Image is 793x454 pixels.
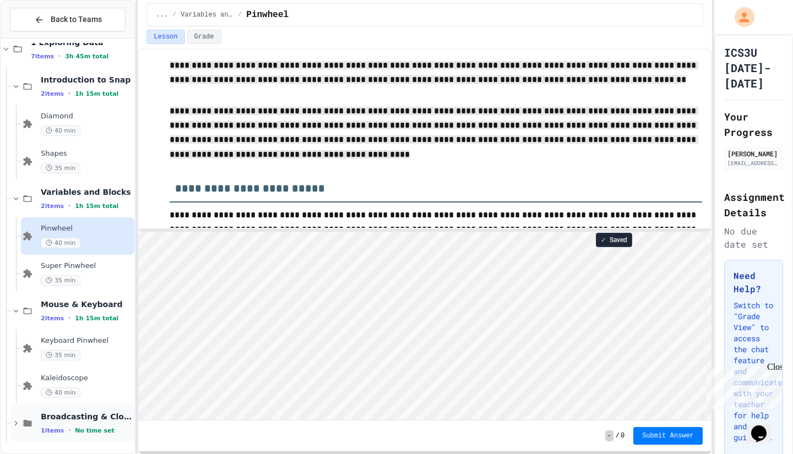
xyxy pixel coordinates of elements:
[41,387,80,398] span: 40 min
[75,90,118,97] span: 1h 15m total
[75,315,118,322] span: 1h 15m total
[10,8,126,31] button: Back to Teams
[187,30,221,44] button: Grade
[724,109,783,140] h2: Your Progress
[41,125,80,136] span: 40 min
[51,14,102,25] span: Back to Teams
[4,4,76,70] div: Chat with us now!Close
[181,10,233,19] span: Variables and Blocks
[172,10,176,19] span: /
[68,89,70,98] span: •
[41,238,80,248] span: 40 min
[41,90,64,97] span: 2 items
[41,203,64,210] span: 2 items
[41,315,64,322] span: 2 items
[633,427,703,445] button: Submit Answer
[723,4,757,30] div: My Account
[68,426,70,435] span: •
[41,350,80,360] span: 35 min
[41,275,80,286] span: 35 min
[727,159,780,167] div: [EMAIL_ADDRESS][DOMAIN_NAME]
[238,10,242,19] span: /
[156,10,168,19] span: ...
[724,189,783,220] h2: Assignment Details
[41,261,132,271] span: Super Pinwheel
[41,374,132,383] span: Kaleidoscope
[65,53,108,60] span: 3h 45m total
[41,187,132,197] span: Variables and Blocks
[621,431,624,440] span: 0
[727,149,780,158] div: [PERSON_NAME]
[58,52,61,61] span: •
[246,8,289,21] span: Pinwheel
[138,232,711,420] iframe: Snap! Programming Environment
[601,236,606,244] span: ✓
[616,431,620,440] span: /
[68,314,70,322] span: •
[724,225,783,251] div: No due date set
[605,430,613,441] span: -
[41,224,132,233] span: Pinwheel
[41,427,64,434] span: 1 items
[734,269,774,296] h3: Need Help?
[702,362,782,409] iframe: chat widget
[734,300,774,443] p: Switch to "Grade View" to access the chat feature and communicate with your teacher for help and ...
[41,75,132,85] span: Introduction to Snap
[41,412,132,422] span: Broadcasting & Cloning
[41,336,132,346] span: Keyboard Pinwheel
[31,53,54,60] span: 7 items
[41,163,80,173] span: 35 min
[642,431,694,440] span: Submit Answer
[75,203,118,210] span: 1h 15m total
[146,30,184,44] button: Lesson
[610,236,627,244] span: Saved
[724,45,783,91] h1: ICS3U [DATE]-[DATE]
[41,112,132,121] span: Diamond
[747,410,782,443] iframe: chat widget
[68,201,70,210] span: •
[75,427,115,434] span: No time set
[41,299,132,309] span: Mouse & Keyboard
[41,149,132,158] span: Shapes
